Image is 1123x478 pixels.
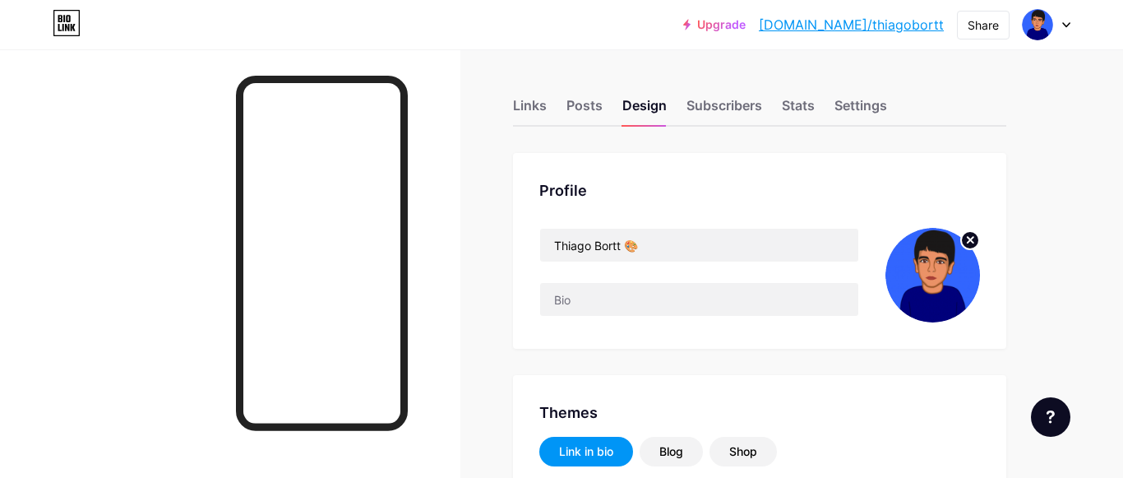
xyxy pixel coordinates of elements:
div: Profile [539,179,980,202]
div: Subscribers [686,95,762,125]
div: Shop [729,443,757,460]
div: Stats [782,95,815,125]
div: Link in bio [559,443,613,460]
img: thiagobortt [885,228,980,323]
div: Links [513,95,547,125]
div: Themes [539,401,980,424]
div: Posts [566,95,603,125]
a: Upgrade [683,18,746,31]
input: Bio [540,283,858,316]
div: Settings [834,95,887,125]
div: Design [622,95,667,125]
div: Share [968,16,999,34]
a: [DOMAIN_NAME]/thiagobortt [759,15,944,35]
img: thiagobortt [1022,9,1053,40]
input: Name [540,229,858,262]
div: Blog [659,443,683,460]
